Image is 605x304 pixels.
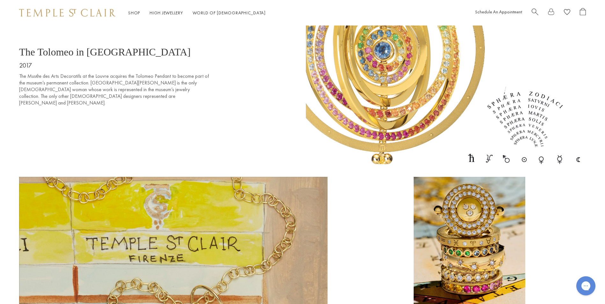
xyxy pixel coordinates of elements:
[475,9,522,15] a: Schedule An Appointment
[564,8,570,18] a: View Wishlist
[580,8,586,18] a: Open Shopping Bag
[128,10,140,16] a: ShopShop
[128,9,266,17] nav: Main navigation
[532,8,538,18] a: Search
[193,10,266,16] a: World of [DEMOGRAPHIC_DATA]World of [DEMOGRAPHIC_DATA]
[19,9,115,17] img: Temple St. Clair
[19,73,210,106] p: The Musée des Arts Decoratifs at the Louvre acquires the Tolomeo Pendant to become part of the mu...
[573,274,599,298] iframe: Gorgias live chat messenger
[19,61,210,69] p: 2017
[19,46,210,58] p: The Tolomeo in [GEOGRAPHIC_DATA]
[150,10,183,16] a: High JewelleryHigh Jewellery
